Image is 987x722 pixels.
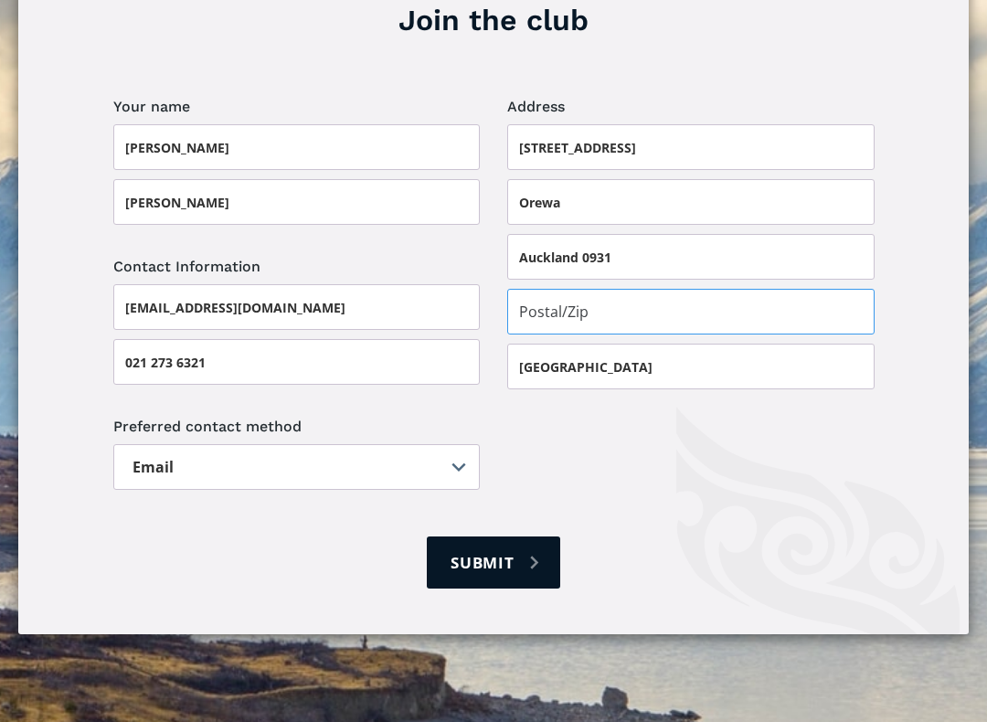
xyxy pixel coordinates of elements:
input: Street Address [507,124,875,170]
input: Phone [113,339,481,385]
div: Preferred contact method [113,413,481,440]
h3: Join the club [50,2,937,38]
input: Email [113,284,481,330]
input: Postal/Zip [507,289,875,334]
input: Address Line 2 [507,179,875,225]
input: First name [113,124,481,170]
input: Country [507,344,875,389]
legend: Contact Information [113,253,260,280]
input: City [507,234,875,280]
input: Last name [113,179,481,225]
legend: Your name [113,93,190,120]
legend: Address [507,93,565,120]
input: Submit [427,536,560,589]
form: Join the club [113,93,875,589]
